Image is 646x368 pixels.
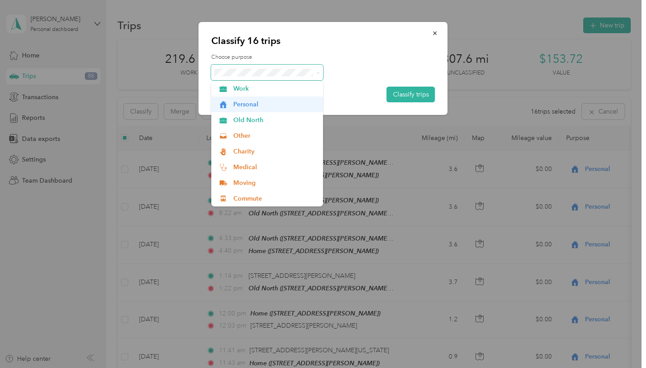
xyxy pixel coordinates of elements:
[211,35,435,47] p: Classify 16 trips
[233,162,317,172] span: Medical
[233,147,317,156] span: Charity
[233,178,317,188] span: Moving
[387,87,435,102] button: Classify trips
[233,131,317,140] span: Other
[596,318,646,368] iframe: Everlance-gr Chat Button Frame
[233,100,317,109] span: Personal
[233,115,317,125] span: Old North
[211,53,435,61] label: Choose purpose
[233,84,317,93] span: Work
[233,194,317,203] span: Commute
